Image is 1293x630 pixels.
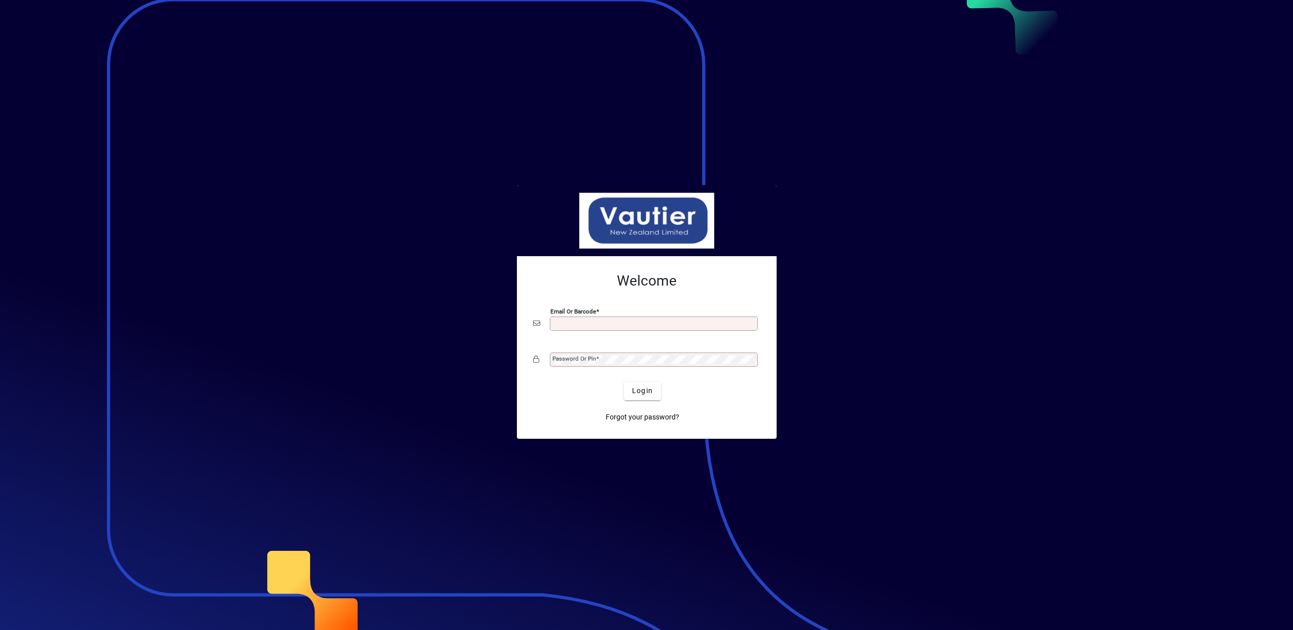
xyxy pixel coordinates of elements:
[624,382,661,400] button: Login
[602,408,683,427] a: Forgot your password?
[533,272,760,290] h2: Welcome
[632,386,653,396] span: Login
[552,355,596,362] mat-label: Password or Pin
[550,307,596,314] mat-label: Email or Barcode
[606,412,679,423] span: Forgot your password?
